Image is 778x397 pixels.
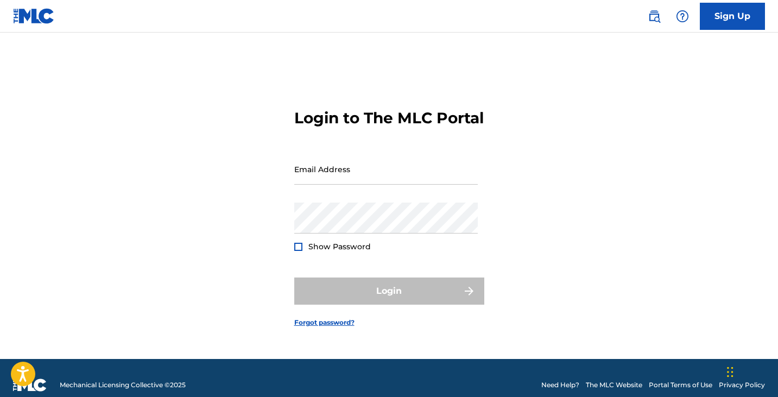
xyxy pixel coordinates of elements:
img: search [648,10,661,23]
a: Sign Up [700,3,765,30]
a: Public Search [643,5,665,27]
a: Privacy Policy [719,380,765,390]
div: Help [672,5,693,27]
img: help [676,10,689,23]
img: logo [13,379,47,392]
h3: Login to The MLC Portal [294,109,484,128]
span: Show Password [308,242,371,251]
iframe: Chat Widget [724,345,778,397]
a: Need Help? [541,380,579,390]
a: Forgot password? [294,318,355,327]
img: MLC Logo [13,8,55,24]
a: Portal Terms of Use [649,380,712,390]
a: The MLC Website [586,380,642,390]
div: Drag [727,356,733,388]
span: Mechanical Licensing Collective © 2025 [60,380,186,390]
